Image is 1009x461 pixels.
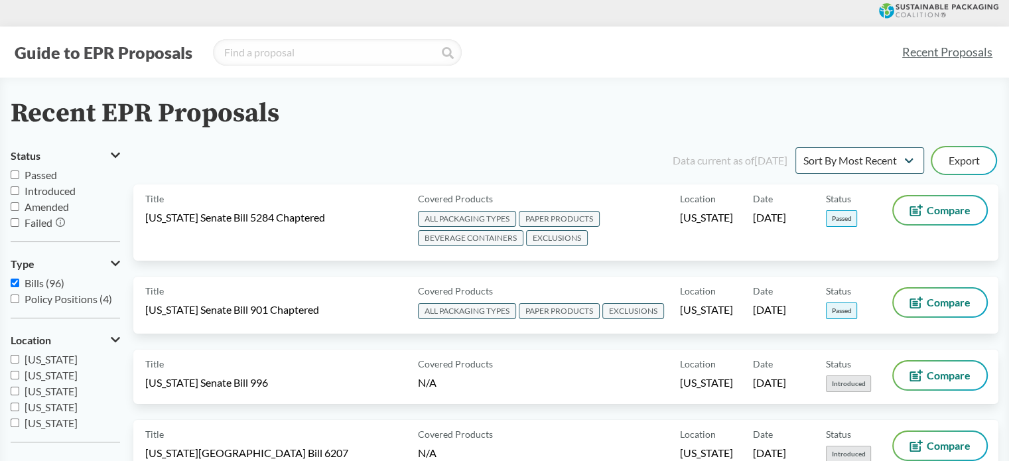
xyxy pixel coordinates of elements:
[894,432,986,460] button: Compare
[753,210,786,225] span: [DATE]
[25,216,52,229] span: Failed
[25,369,78,381] span: [US_STATE]
[680,427,716,441] span: Location
[145,192,164,206] span: Title
[418,230,523,246] span: BEVERAGE CONTAINERS
[11,295,19,303] input: Policy Positions (4)
[680,375,733,390] span: [US_STATE]
[11,403,19,411] input: [US_STATE]
[680,284,716,298] span: Location
[894,289,986,316] button: Compare
[25,353,78,365] span: [US_STATE]
[11,145,120,167] button: Status
[11,186,19,195] input: Introduced
[680,210,733,225] span: [US_STATE]
[145,284,164,298] span: Title
[753,192,773,206] span: Date
[894,196,986,224] button: Compare
[680,446,733,460] span: [US_STATE]
[894,362,986,389] button: Compare
[25,385,78,397] span: [US_STATE]
[25,184,76,197] span: Introduced
[826,192,851,206] span: Status
[927,297,971,308] span: Compare
[145,302,319,317] span: [US_STATE] Senate Bill 901 Chaptered
[25,293,112,305] span: Policy Positions (4)
[753,375,786,390] span: [DATE]
[680,192,716,206] span: Location
[896,37,998,67] a: Recent Proposals
[213,39,462,66] input: Find a proposal
[145,427,164,441] span: Title
[25,168,57,181] span: Passed
[680,357,716,371] span: Location
[11,42,196,63] button: Guide to EPR Proposals
[11,253,120,275] button: Type
[753,284,773,298] span: Date
[826,210,857,227] span: Passed
[753,357,773,371] span: Date
[145,446,348,460] span: [US_STATE][GEOGRAPHIC_DATA] Bill 6207
[11,387,19,395] input: [US_STATE]
[145,210,325,225] span: [US_STATE] Senate Bill 5284 Chaptered
[826,284,851,298] span: Status
[418,376,437,389] span: N/A
[418,427,493,441] span: Covered Products
[11,202,19,211] input: Amended
[602,303,664,319] span: EXCLUSIONS
[418,357,493,371] span: Covered Products
[673,153,787,168] div: Data current as of [DATE]
[826,427,851,441] span: Status
[680,302,733,317] span: [US_STATE]
[418,211,516,227] span: ALL PACKAGING TYPES
[11,419,19,427] input: [US_STATE]
[11,170,19,179] input: Passed
[145,375,268,390] span: [US_STATE] Senate Bill 996
[826,302,857,319] span: Passed
[11,218,19,227] input: Failed
[11,371,19,379] input: [US_STATE]
[519,303,600,319] span: PAPER PRODUCTS
[11,334,51,346] span: Location
[519,211,600,227] span: PAPER PRODUCTS
[826,357,851,371] span: Status
[753,427,773,441] span: Date
[927,440,971,451] span: Compare
[11,258,34,270] span: Type
[11,150,40,162] span: Status
[418,284,493,298] span: Covered Products
[927,205,971,216] span: Compare
[526,230,588,246] span: EXCLUSIONS
[826,375,871,392] span: Introduced
[25,417,78,429] span: [US_STATE]
[25,401,78,413] span: [US_STATE]
[932,147,996,174] button: Export
[753,302,786,317] span: [DATE]
[753,446,786,460] span: [DATE]
[25,277,64,289] span: Bills (96)
[11,279,19,287] input: Bills (96)
[11,355,19,363] input: [US_STATE]
[11,329,120,352] button: Location
[145,357,164,371] span: Title
[418,303,516,319] span: ALL PACKAGING TYPES
[418,192,493,206] span: Covered Products
[418,446,437,459] span: N/A
[927,370,971,381] span: Compare
[11,99,279,129] h2: Recent EPR Proposals
[25,200,69,213] span: Amended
